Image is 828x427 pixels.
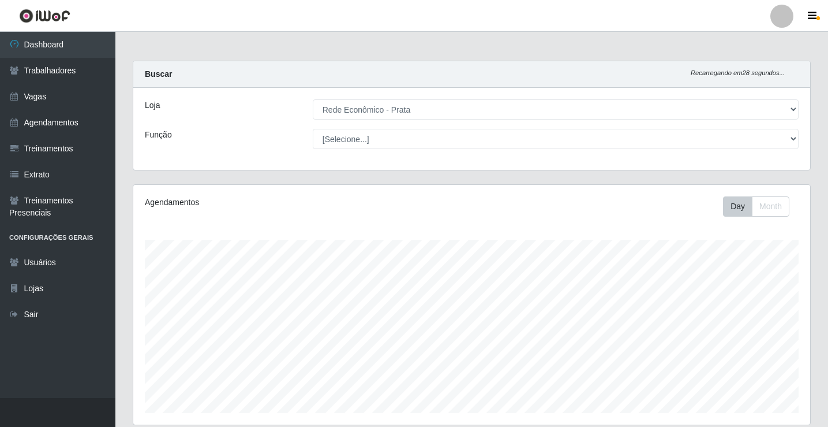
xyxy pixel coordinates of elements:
[723,196,789,217] div: First group
[752,196,789,217] button: Month
[723,196,752,217] button: Day
[145,99,160,112] label: Loja
[723,196,799,217] div: Toolbar with button groups
[145,129,172,141] label: Função
[19,9,70,23] img: CoreUI Logo
[145,196,407,209] div: Agendamentos
[691,69,785,76] i: Recarregando em 28 segundos...
[145,69,172,79] strong: Buscar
